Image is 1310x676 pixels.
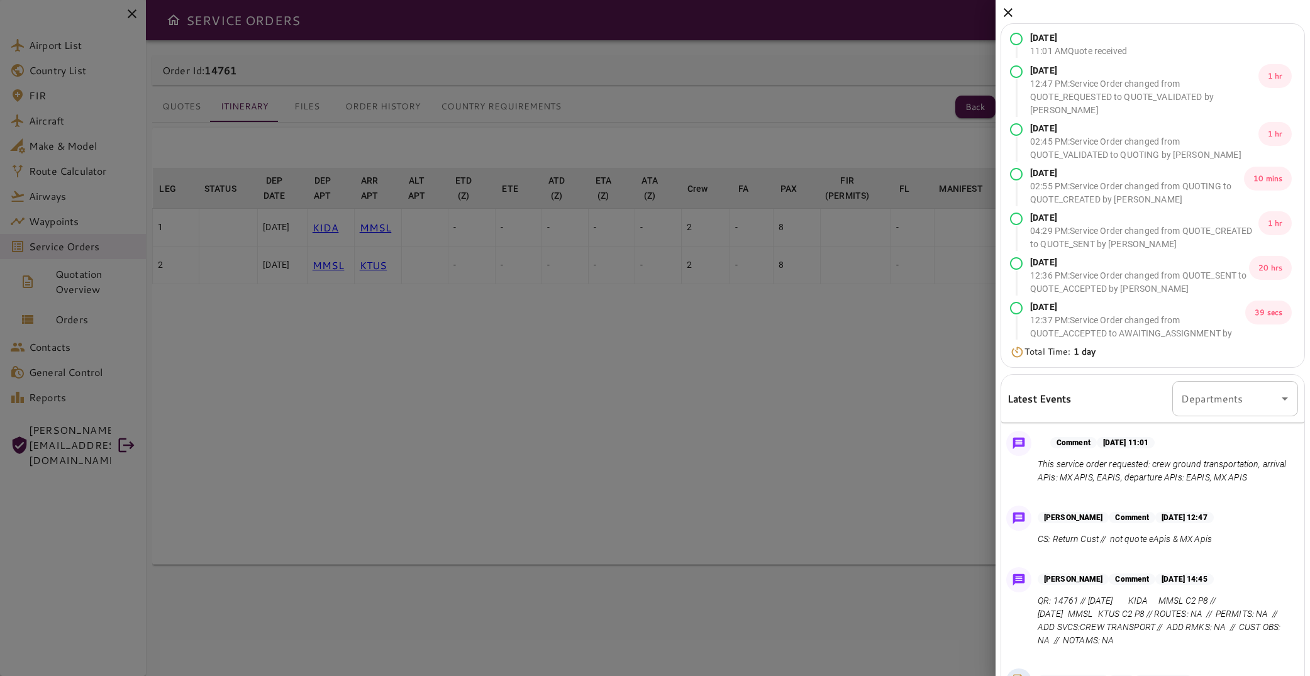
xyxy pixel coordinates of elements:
p: This service order requested: crew ground transportation, arrival APIs: MX APIS, EAPIS, departure... [1038,458,1293,484]
p: [DATE] 12:47 [1155,512,1213,523]
p: Total Time: [1024,345,1096,358]
img: Message Icon [1010,435,1028,452]
p: 1 hr [1258,122,1292,146]
p: 12:47 PM : Service Order changed from QUOTE_REQUESTED to QUOTE_VALIDATED by [PERSON_NAME] [1030,77,1258,117]
p: 39 secs [1245,301,1292,324]
img: Message Icon [1010,509,1028,527]
p: 11:01 AM Quote received [1030,45,1127,58]
p: QR: 14761 // [DATE] KIDA MMSL C2 P8 // [DATE] MMSL KTUS C2 P8 // ROUTES: NA // PERMITS: NA // ADD... [1038,594,1293,647]
p: Comment [1109,512,1155,523]
b: 1 day [1074,345,1096,358]
p: Comment [1109,573,1155,585]
p: 02:45 PM : Service Order changed from QUOTE_VALIDATED to QUOTING by [PERSON_NAME] [1030,135,1258,162]
p: 1 hr [1258,211,1292,235]
img: Message Icon [1010,571,1028,589]
p: 04:29 PM : Service Order changed from QUOTE_CREATED to QUOTE_SENT by [PERSON_NAME] [1030,224,1258,251]
p: [DATE] [1030,122,1258,135]
p: 02:55 PM : Service Order changed from QUOTING to QUOTE_CREATED by [PERSON_NAME] [1030,180,1244,206]
p: [DATE] [1030,211,1258,224]
p: [DATE] [1030,31,1127,45]
p: [DATE] [1030,64,1258,77]
h6: Latest Events [1007,391,1072,407]
p: 12:37 PM : Service Order changed from QUOTE_ACCEPTED to AWAITING_ASSIGNMENT by [PERSON_NAME] [1030,314,1245,353]
p: [PERSON_NAME] [1038,573,1109,585]
p: [DATE] [1030,301,1245,314]
p: Comment [1050,437,1097,448]
p: [DATE] 14:45 [1155,573,1213,585]
p: 12:36 PM : Service Order changed from QUOTE_SENT to QUOTE_ACCEPTED by [PERSON_NAME] [1030,269,1249,296]
p: [DATE] 11:01 [1097,437,1155,448]
p: CS: Return Cust // not quote eApis & MX Apis [1038,533,1214,546]
button: Open [1276,390,1294,407]
p: [DATE] [1030,256,1249,269]
p: 1 hr [1258,64,1292,88]
img: Timer Icon [1010,346,1024,358]
p: [PERSON_NAME] [1038,512,1109,523]
p: [DATE] [1030,167,1244,180]
p: 20 hrs [1249,256,1292,280]
p: 10 mins [1244,167,1292,191]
